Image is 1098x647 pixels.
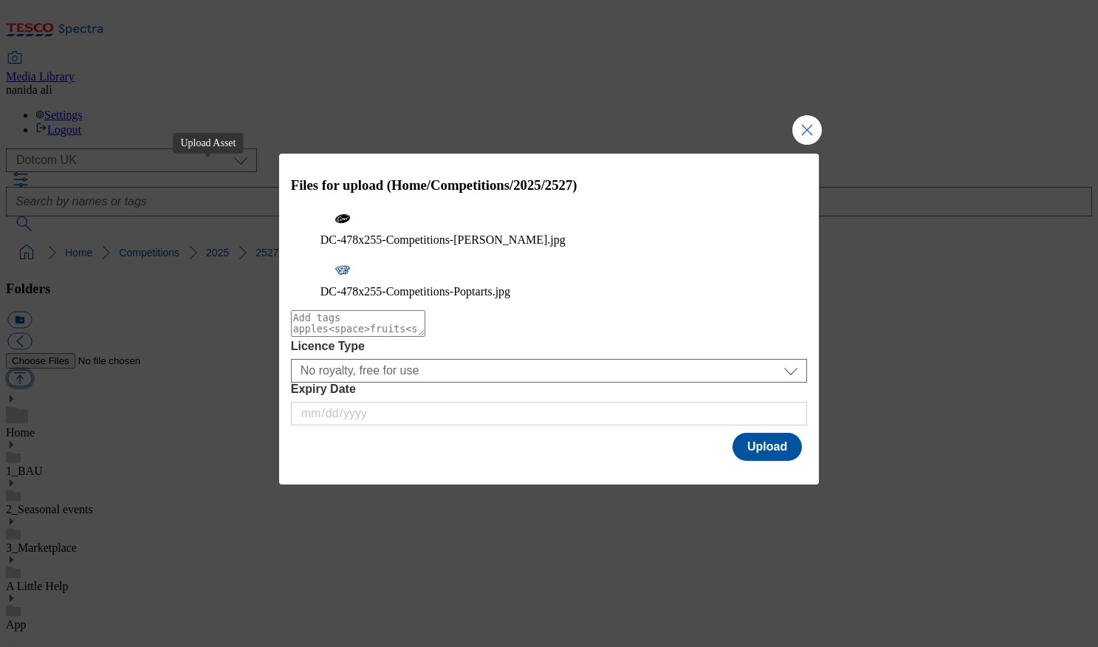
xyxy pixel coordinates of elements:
[291,177,808,194] h3: Files for upload (Home/Competitions/2025/2527)
[291,383,808,396] label: Expiry Date
[279,154,820,485] div: Modal
[320,207,365,230] img: preview
[320,233,778,247] figcaption: DC-478x255-Competitions-[PERSON_NAME].jpg
[732,433,802,461] button: Upload
[320,259,365,282] img: preview
[320,285,778,298] figcaption: DC-478x255-Competitions-Poptarts.jpg
[792,115,822,145] button: Close Modal
[291,340,808,353] label: Licence Type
